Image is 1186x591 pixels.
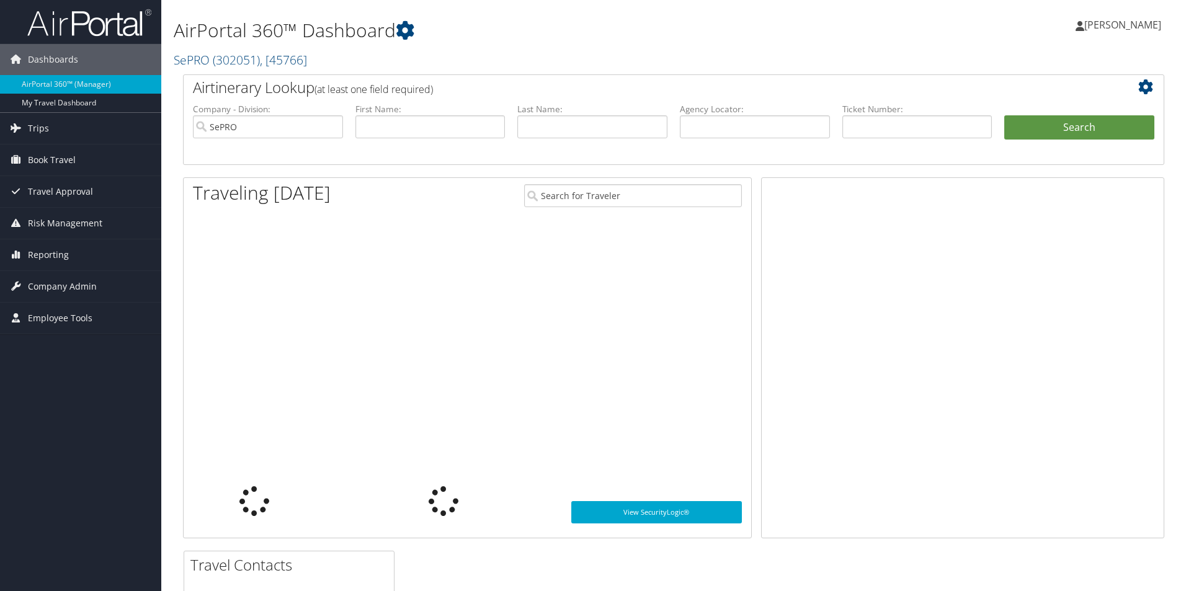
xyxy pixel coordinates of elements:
[28,239,69,270] span: Reporting
[842,103,992,115] label: Ticket Number:
[28,144,76,176] span: Book Travel
[190,554,394,575] h2: Travel Contacts
[517,103,667,115] label: Last Name:
[1076,6,1174,43] a: [PERSON_NAME]
[28,271,97,302] span: Company Admin
[524,184,742,207] input: Search for Traveler
[260,51,307,68] span: , [ 45766 ]
[27,8,151,37] img: airportal-logo.png
[28,303,92,334] span: Employee Tools
[193,77,1072,98] h2: Airtinerary Lookup
[571,501,742,523] a: View SecurityLogic®
[355,103,506,115] label: First Name:
[28,208,102,239] span: Risk Management
[28,176,93,207] span: Travel Approval
[213,51,260,68] span: ( 302051 )
[193,103,343,115] label: Company - Division:
[174,51,307,68] a: SePRO
[174,17,840,43] h1: AirPortal 360™ Dashboard
[1084,18,1161,32] span: [PERSON_NAME]
[28,113,49,144] span: Trips
[314,82,433,96] span: (at least one field required)
[680,103,830,115] label: Agency Locator:
[1004,115,1154,140] button: Search
[193,180,331,206] h1: Traveling [DATE]
[28,44,78,75] span: Dashboards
